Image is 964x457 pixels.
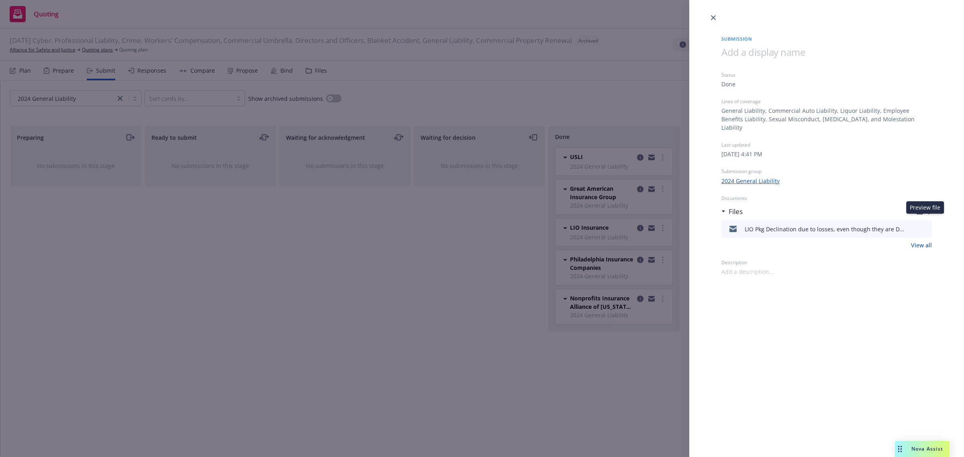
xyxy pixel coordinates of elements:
[745,225,905,233] div: LIO Pkg Declination due to losses, even though they are D&O/EPL claims.msg
[721,141,932,148] div: Last updated
[721,80,735,88] div: Done
[895,441,950,457] button: Nova Assist
[721,35,932,42] span: Submission
[721,206,743,217] div: Files
[709,13,718,22] a: close
[721,98,932,105] div: Lines of coverage
[721,150,762,158] div: [DATE] 4:41 PM
[721,259,932,266] div: Description
[721,168,932,175] div: Submission group
[721,195,932,202] div: Documents
[911,241,932,249] a: View all
[721,71,932,78] div: Status
[921,224,929,234] button: preview file
[729,206,743,217] h3: Files
[721,106,932,132] div: General Liability, Commercial Auto Liability, Liquor Liability, Employee Benefits Liability, Sexu...
[911,445,943,452] span: Nova Assist
[721,177,780,185] a: 2024 General Liability
[909,224,915,234] button: download file
[895,441,905,457] div: Drag to move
